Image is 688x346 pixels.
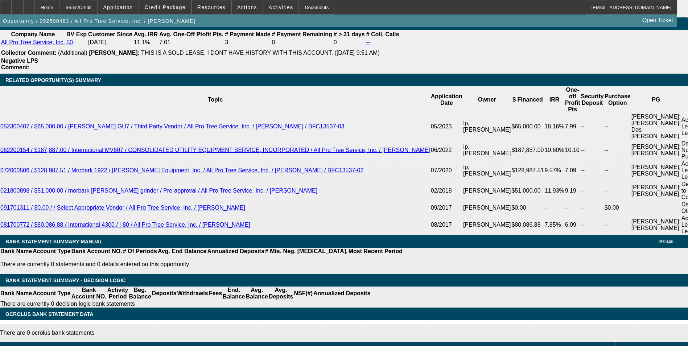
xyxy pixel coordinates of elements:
span: Opportunity / 092500483 / All Pro Tree Service, Inc. / [PERSON_NAME] [3,18,195,24]
td: [DATE] [88,39,133,46]
td: 07/2020 [430,160,463,181]
td: [PERSON_NAME] [463,201,511,215]
td: [PERSON_NAME]; [PERSON_NAME] Dos [PERSON_NAME] [631,113,681,140]
th: Security Deposit [581,86,604,113]
td: -- [604,181,631,201]
th: Avg. Deposits [268,287,294,300]
b: Customer Since [88,31,132,37]
td: 11.93% [544,181,564,201]
b: Avg. One-Off Ptofit Pts. [159,31,223,37]
td: -- [565,201,581,215]
span: Manage [659,239,673,243]
a: 091701311 / $0.00 / / Select Appropriate Vendor / All Pro Tree Service, Inc. / [PERSON_NAME] [0,205,245,211]
td: -- [581,215,604,235]
td: Ip, [PERSON_NAME] [463,140,511,160]
td: 05/2023 [430,113,463,140]
b: [PERSON_NAME]: [89,50,140,56]
td: 7.01 [159,39,224,46]
td: -- [581,201,604,215]
td: 09/2017 [430,201,463,215]
a: All Pro Tree Service, Inc. [1,39,65,45]
th: Withdrawls [177,287,208,300]
td: $0.00 [511,201,544,215]
td: 9.57% [544,160,564,181]
span: Actions [237,4,257,10]
b: # Payment Remaining [272,31,332,37]
td: -- [604,113,631,140]
span: Application [103,4,133,10]
td: 08/2017 [430,215,463,235]
td: [PERSON_NAME]; [PERSON_NAME] [631,215,681,235]
td: -- [581,181,604,201]
td: $0.00 [604,201,631,215]
td: Ip, [PERSON_NAME] [463,113,511,140]
a: $0 [66,39,73,45]
td: -- [544,201,564,215]
th: Application Date [430,86,463,113]
td: [PERSON_NAME] [463,181,511,201]
th: One-off Profit Pts [565,86,581,113]
span: BANK STATEMENT SUMMARY-MANUAL [5,239,103,244]
th: Most Recent Period [348,248,403,255]
button: Credit Package [139,0,191,14]
td: $65,000.00 [511,113,544,140]
b: # Payment Made [225,31,270,37]
p: There are currently 0 statements and 0 details entered on this opportunity [0,261,403,268]
th: $ Financed [511,86,544,113]
b: Collector Comment: [1,50,57,56]
td: 9.19 [565,181,581,201]
button: Activities [263,0,299,14]
th: Activity Period [107,287,129,300]
th: Purchase Option [604,86,631,113]
b: BV Exp [66,31,87,37]
b: Company Name [11,31,55,37]
span: (Additional) [58,50,87,56]
td: 6.09 [565,215,581,235]
th: Avg. Balance [245,287,268,300]
a: 081700772 / $80,086.88 / International 4300 / i-80 / All Pro Tree Service, Inc. / [PERSON_NAME] [0,222,250,228]
td: -- [581,160,604,181]
td: [PERSON_NAME]; [PERSON_NAME] [631,160,681,181]
td: 06/2022 [430,140,463,160]
td: -- [604,140,631,160]
th: Bank Account NO. [71,248,123,255]
td: -- [581,113,604,140]
b: Negative LPS Comment: [1,58,38,70]
td: -- [604,160,631,181]
td: 3 [224,39,271,46]
span: RELATED OPPORTUNITY(S) SUMMARY [5,77,101,83]
td: $51,000.00 [511,181,544,201]
a: 062200154 / $187,887.00 / International MV607 / CONSOLIDATED UTILITY EQUIPMENT SERVICE, INCORPORA... [0,147,430,153]
td: [PERSON_NAME]; [PERSON_NAME] [631,181,681,201]
b: # Coll. Calls [366,31,399,37]
th: # Mts. Neg. [MEDICAL_DATA]. [265,248,348,255]
a: 072000506 / $128,987.51 / Morbark 1922 / [PERSON_NAME] Equipment, Inc. / All Pro Tree Service, In... [0,167,363,173]
td: 10.10 [565,140,581,160]
th: Annualized Deposits [207,248,264,255]
td: 02/2018 [430,181,463,201]
span: Credit Package [145,4,186,10]
span: THIS IS A SOLD LEASE. I DONT HAVE HISTORY WITH THIS ACCOUNT. ([DATE] 9:51 AM) [141,50,380,56]
button: Resources [192,0,231,14]
th: Avg. End Balance [157,248,207,255]
td: $128,987.51 [511,160,544,181]
td: 10.60% [544,140,564,160]
th: Fees [209,287,222,300]
b: # > 31 days [334,31,365,37]
a: 052300407 / $65,000.00 / [PERSON_NAME] GU7 / Third Party Vendor / All Pro Tree Service, Inc. / [P... [0,123,345,129]
td: $187,887.00 [511,140,544,160]
th: NSF(#) [293,287,313,300]
span: OCROLUS BANK STATEMENT DATA [5,311,93,317]
th: Account Type [32,287,71,300]
th: End. Balance [222,287,245,300]
td: 7.85% [544,215,564,235]
th: Beg. Balance [128,287,151,300]
th: Owner [463,86,511,113]
th: Bank Account NO. [71,287,107,300]
td: 0 [333,39,365,46]
td: 7.99 [565,113,581,140]
td: -- [604,215,631,235]
td: 11.1% [133,39,158,46]
th: IRR [544,86,564,113]
td: 7.09 [565,160,581,181]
